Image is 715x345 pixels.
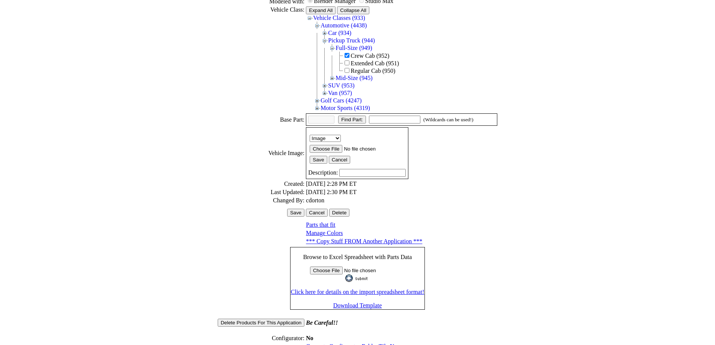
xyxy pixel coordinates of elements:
td: Vehicle Image: [217,127,305,179]
td: Vehicle Class: [217,6,305,112]
span: Description: [308,169,338,176]
a: SUV (953) [328,82,354,89]
input: Save [310,156,327,164]
td: Created: [217,180,305,188]
a: Full-Size (949) [336,45,372,51]
a: Golf Cars (4247) [321,97,361,104]
p: Browse to Excel Spreadsheet with Parts Data [291,254,424,261]
input: Collapse All [337,6,369,14]
a: Download Template [333,302,382,309]
a: Van (957) [328,90,352,96]
img: Expand Mid-Size (945) [328,74,336,82]
i: Be Careful!! [306,319,338,326]
img: Collapse Full-Size (949) [328,44,336,52]
span: Regular Cab (950) [351,68,395,74]
td: Base Part: [217,113,305,126]
td: Last Updated: [217,188,305,196]
a: Automotive (4438) [321,22,367,29]
img: Expand Car (934) [321,29,328,37]
img: Expand Golf Cars (4247) [313,97,321,104]
a: Mid-Size (945) [336,75,372,81]
span: Crew Cab (952) [351,53,389,59]
a: Manage Colors [306,230,343,236]
a: Click here for details on the import spreadsheet format! [291,289,424,295]
small: (Wildcards can be used!) [423,117,473,122]
td: Changed By: [217,197,305,204]
a: Car (934) [328,30,351,36]
img: Expand SUV (953) [321,82,328,89]
input: Expand All [306,6,336,14]
img: Collapse Vehicle Classes (933) [306,14,313,22]
a: Motor Sports (4319) [321,105,370,111]
img: Collapse Automotive (4438) [313,22,321,29]
input: Cancel [306,209,328,217]
a: Parts that fit [306,221,335,228]
span: [DATE] 2:30 PM ET [306,189,357,195]
input: Save [287,209,304,217]
input: Cancel [329,156,351,164]
input: Submit [345,274,369,282]
a: Pickup Truck (944) [328,37,375,44]
a: Vehicle Classes (933) [313,15,365,21]
span: [DATE] 2:28 PM ET [306,181,357,187]
input: Delete Products For This Application [218,319,304,327]
img: Expand Van (957) [321,89,328,97]
span: No [306,335,313,341]
img: Collapse Pickup Truck (944) [321,37,328,44]
input: Find Part: [338,116,366,124]
span: cdorton [306,197,324,203]
span: Extended Cab (951) [351,60,399,66]
a: *** Copy Stuff FROM Another Application *** [306,238,422,244]
img: Expand Motor Sports (4319) [313,104,321,112]
input: Be careful! Delete cannot be un-done! [329,209,350,217]
td: Configurator: [217,328,305,342]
